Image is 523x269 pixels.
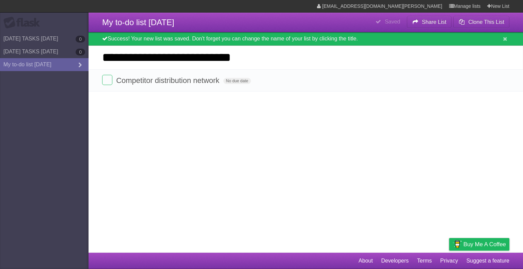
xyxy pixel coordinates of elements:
[463,238,506,250] span: Buy me a coffee
[76,49,85,55] b: 0
[468,19,504,25] b: Clone This List
[466,254,509,267] a: Suggest a feature
[381,254,409,267] a: Developers
[102,75,112,85] label: Done
[3,17,44,29] div: Flask
[223,78,251,84] span: No due date
[407,16,452,28] button: Share List
[359,254,373,267] a: About
[449,238,509,251] a: Buy me a coffee
[385,19,400,24] b: Saved
[102,18,174,27] span: My to-do list [DATE]
[116,76,221,85] span: Competitor distribution network
[417,254,432,267] a: Terms
[453,16,509,28] button: Clone This List
[422,19,446,25] b: Share List
[89,32,523,46] div: Success! Your new list was saved. Don't forget you can change the name of your list by clicking t...
[76,36,85,43] b: 0
[453,238,462,250] img: Buy me a coffee
[440,254,458,267] a: Privacy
